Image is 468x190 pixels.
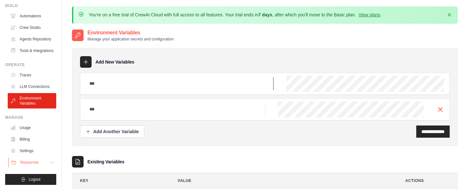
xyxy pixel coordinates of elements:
[5,174,56,185] button: Logout
[20,160,39,165] span: Resources
[8,134,56,144] a: Billing
[29,177,40,182] span: Logout
[358,12,380,17] a: View plans
[80,125,144,138] button: Add Another Variable
[8,46,56,56] a: Tools & Integrations
[87,159,124,165] h3: Existing Variables
[8,22,56,33] a: Crew Studio
[8,123,56,133] a: Usage
[398,173,457,188] th: Actions
[8,93,56,108] a: Environment Variables
[87,37,174,42] p: Manage your application secrets and configuration
[89,12,382,18] p: You're on a free trial of CrewAI Cloud with full access to all features. Your trial ends in , aft...
[95,59,134,65] h3: Add New Variables
[8,70,56,80] a: Traces
[87,29,174,37] h2: Environment Variables
[5,115,56,120] div: Manage
[170,173,392,188] th: Value
[8,146,56,156] a: Settings
[8,157,57,168] button: Resources
[258,12,272,17] strong: 7 days
[8,34,56,44] a: Agents Repository
[72,173,165,188] th: Key
[8,82,56,92] a: LLM Connections
[8,11,56,21] a: Automations
[85,128,139,135] div: Add Another Variable
[5,3,56,8] div: Build
[5,62,56,67] div: Operate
